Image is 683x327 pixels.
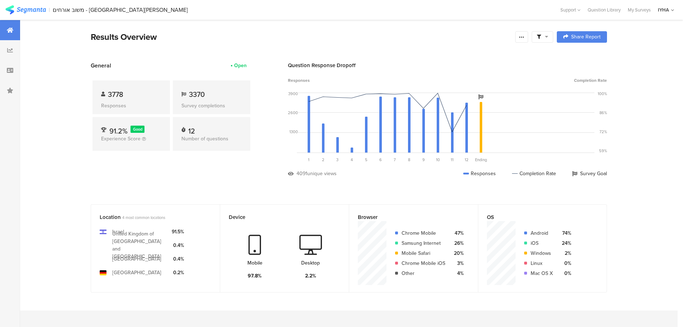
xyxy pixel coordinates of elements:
span: 7 [394,157,396,163]
div: [GEOGRAPHIC_DATA] [112,269,161,276]
div: [GEOGRAPHIC_DATA] [112,255,161,263]
div: Survey completions [181,102,242,109]
div: משוב אורחים - [GEOGRAPHIC_DATA][PERSON_NAME] [53,6,188,13]
span: 10 [436,157,440,163]
div: Samsung Internet [402,239,445,247]
div: Ending [474,157,488,163]
div: 2% [559,249,571,257]
span: 2 [322,157,324,163]
span: 12 [465,157,469,163]
div: Mac OS X [531,270,553,277]
div: 91.5% [172,228,184,235]
div: Windows [531,249,553,257]
div: Completion Rate [512,170,556,177]
div: 4% [451,270,464,277]
div: Mobile [247,259,262,267]
span: Share Report [571,34,601,39]
div: 3% [451,260,464,267]
div: OS [487,213,586,221]
img: segmanta logo [5,5,46,14]
div: | [49,6,50,14]
div: 100% [598,91,607,97]
div: Support [560,4,580,15]
div: 74% [559,229,571,237]
i: Survey Goal [478,94,483,99]
div: Chrome Mobile [402,229,445,237]
span: 11 [451,157,454,163]
span: 9 [422,157,425,163]
div: 0% [559,270,571,277]
div: Desktop [301,259,320,267]
div: 0.4% [172,255,184,263]
div: 0.4% [172,242,184,249]
span: Completion Rate [574,77,607,84]
span: 8 [408,157,410,163]
div: 24% [559,239,571,247]
div: 86% [599,110,607,116]
span: Number of questions [181,135,228,143]
div: 59% [599,148,607,154]
div: Device [229,213,328,221]
span: 3370 [189,89,205,100]
div: 2.2% [305,272,316,280]
div: Survey Goal [572,170,607,177]
div: Location [100,213,199,221]
div: 3900 [288,91,298,97]
div: Responses [101,102,161,109]
div: 20% [451,249,464,257]
span: 4 most common locations [122,215,165,220]
div: Browser [358,213,457,221]
span: 1 [308,157,309,163]
div: unique views [307,170,337,177]
span: 5 [365,157,367,163]
div: Linux [531,260,553,267]
div: Results Overview [91,31,512,43]
span: Good [133,126,142,132]
div: 72% [599,129,607,135]
span: 3778 [108,89,123,100]
a: My Surveys [624,6,654,13]
span: 91.2% [109,126,128,136]
span: Experience Score [101,135,141,143]
div: 26% [451,239,464,247]
div: Responses [463,170,496,177]
div: Israel [112,228,124,235]
div: IYHA [658,6,669,13]
span: General [91,61,111,70]
div: 1300 [289,129,298,135]
div: 0% [559,260,571,267]
div: Chrome Mobile iOS [402,260,445,267]
div: 97.8% [248,272,262,280]
span: 3 [336,157,338,163]
span: 4 [351,157,353,163]
span: Responses [288,77,310,84]
div: 47% [451,229,464,237]
div: iOS [531,239,553,247]
div: United Kingdom of [GEOGRAPHIC_DATA] and [GEOGRAPHIC_DATA] [112,230,166,260]
div: Mobile Safari [402,249,445,257]
div: 4091 [297,170,307,177]
div: Other [402,270,445,277]
span: 6 [379,157,382,163]
div: Open [234,62,247,69]
div: 12 [188,126,195,133]
div: 0.2% [172,269,184,276]
a: Question Library [584,6,624,13]
div: Android [531,229,553,237]
div: Question Response Dropoff [288,61,607,69]
div: 2600 [288,110,298,116]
